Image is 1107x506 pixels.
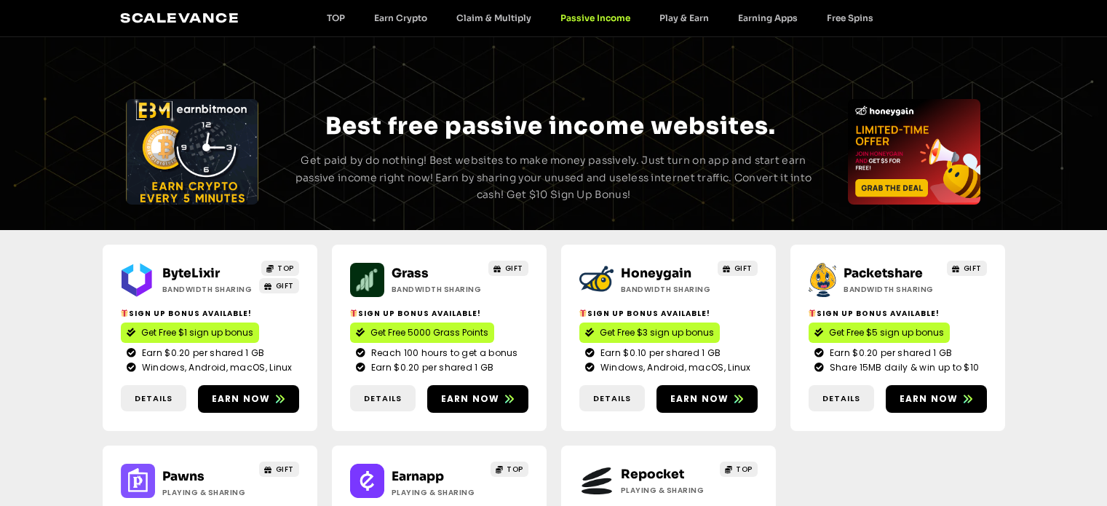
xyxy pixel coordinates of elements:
h2: Playing & Sharing [392,487,483,498]
a: Scalevance [120,10,239,25]
a: Passive Income [546,12,645,23]
span: Earn now [670,392,729,406]
a: TOP [312,12,360,23]
a: Play & Earn [645,12,723,23]
span: GIFT [505,263,523,274]
a: Get Free $3 sign up bonus [579,323,720,343]
nav: Menu [312,12,888,23]
span: Get Free $1 sign up bonus [141,326,253,339]
span: GIFT [276,464,294,475]
span: Get Free $5 sign up bonus [829,326,944,339]
img: 🎁 [579,309,587,317]
span: Details [135,392,172,405]
a: Earn now [198,385,299,413]
a: Get Free 5000 Grass Points [350,323,494,343]
div: Slides [848,99,980,205]
p: Get paid by do nothing! Best websites to make money passively. Just turn on app and start earn pa... [283,152,825,204]
a: TOP [491,462,528,477]
span: Share 15MB daily & win up to $10 [826,361,980,374]
span: Earn $0.20 per shared 1 GB [368,361,494,374]
span: GIFT [734,263,753,274]
h2: Playing & Sharing [621,485,712,496]
h2: Playing & Sharing [162,487,253,498]
span: GIFT [276,280,294,291]
img: 🎁 [121,309,128,317]
div: Slides [126,99,258,205]
span: Earn now [441,392,500,406]
a: Claim & Multiply [442,12,546,23]
a: ByteLixir [162,266,220,281]
img: 🎁 [350,309,357,317]
span: Earn now [900,392,959,406]
a: Details [579,385,645,412]
span: Windows, Android, macOS, Linux [138,361,293,374]
a: GIFT [259,462,299,477]
h2: Sign up bonus available! [121,308,299,319]
h2: Bandwidth Sharing [844,284,935,295]
h2: Bandwidth Sharing [162,284,253,295]
img: 🎁 [809,309,816,317]
span: Reach 100 hours to get a bonus [368,347,518,360]
span: GIFT [964,263,982,274]
a: Honeygain [621,266,691,281]
span: Best free passive income websites. [325,111,776,141]
span: TOP [277,263,294,274]
a: Details [350,385,416,412]
span: Earn $0.20 per shared 1 GB [138,347,265,360]
span: TOP [736,464,753,475]
a: TOP [720,462,758,477]
a: Earning Apps [723,12,812,23]
a: GIFT [718,261,758,276]
a: Earn now [656,385,758,413]
span: Earn $0.20 per shared 1 GB [826,347,953,360]
span: TOP [507,464,523,475]
h2: Bandwidth Sharing [392,284,483,295]
a: Free Spins [812,12,888,23]
a: Earnapp [392,469,444,484]
span: Earn now [212,392,271,406]
a: Pawns [162,469,205,484]
h2: Sign up bonus available! [350,308,528,319]
a: TOP [261,261,299,276]
a: GIFT [259,278,299,293]
a: Packetshare [844,266,923,281]
span: Details [593,392,631,405]
span: Details [364,392,402,405]
h2: Sign up bonus available! [809,308,987,319]
a: Details [121,385,186,412]
span: Earn $0.10 per shared 1 GB [597,347,721,360]
a: Details [809,385,874,412]
a: GIFT [947,261,987,276]
span: Windows, Android, macOS, Linux [597,361,751,374]
span: Get Free 5000 Grass Points [370,326,488,339]
a: Earn now [886,385,987,413]
a: Earn Crypto [360,12,442,23]
a: Get Free $1 sign up bonus [121,323,259,343]
h2: Sign up bonus available! [579,308,758,319]
a: Earn now [427,385,528,413]
a: Grass [392,266,429,281]
span: Get Free $3 sign up bonus [600,326,714,339]
span: Details [822,392,860,405]
h2: Bandwidth Sharing [621,284,712,295]
a: Repocket [621,467,684,482]
a: GIFT [488,261,528,276]
a: Get Free $5 sign up bonus [809,323,950,343]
